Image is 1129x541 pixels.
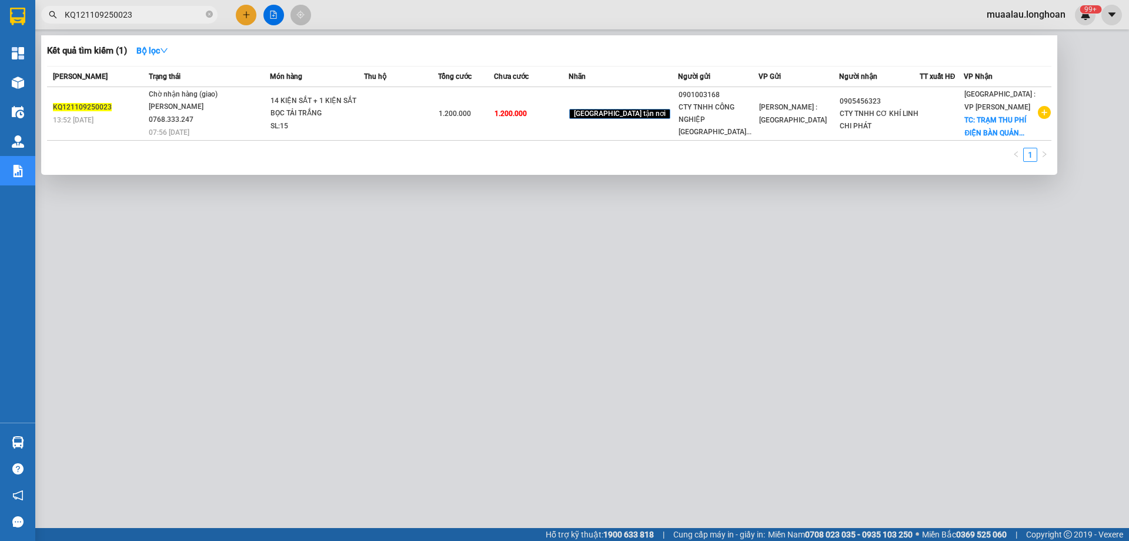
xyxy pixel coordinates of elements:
[149,128,189,137] span: 07:56 [DATE]
[1024,148,1037,161] a: 1
[1038,106,1051,119] span: plus-circle
[12,135,24,148] img: warehouse-icon
[12,47,24,59] img: dashboard-icon
[49,11,57,19] span: search
[569,109,670,120] span: [GEOGRAPHIC_DATA] tận nơi
[53,72,108,81] span: [PERSON_NAME]
[679,89,758,101] div: 0901003168
[1041,151,1048,158] span: right
[270,95,359,120] div: 14 KIỆN SẮT + 1 KIỆN SẮT BỌC TẢI TRẮNG
[438,72,472,81] span: Tổng cước
[10,8,25,25] img: logo-vxr
[12,516,24,527] span: message
[1037,148,1051,162] button: right
[839,72,877,81] span: Người nhận
[53,116,93,124] span: 13:52 [DATE]
[1013,151,1020,158] span: left
[12,106,24,118] img: warehouse-icon
[12,165,24,177] img: solution-icon
[270,72,302,81] span: Món hàng
[364,72,386,81] span: Thu hộ
[964,72,993,81] span: VP Nhận
[840,95,919,108] div: 0905456323
[1023,148,1037,162] li: 1
[65,8,203,21] input: Tìm tên, số ĐT hoặc mã đơn
[47,45,127,57] h3: Kết quả tìm kiếm ( 1 )
[149,101,237,126] div: [PERSON_NAME] 0768.333.247
[12,490,24,501] span: notification
[678,72,710,81] span: Người gửi
[1037,148,1051,162] li: Next Page
[149,88,237,101] div: Chờ nhận hàng (giao)
[920,72,956,81] span: TT xuất HĐ
[160,47,168,55] span: down
[569,72,586,81] span: Nhãn
[759,72,781,81] span: VP Gửi
[494,72,529,81] span: Chưa cước
[1009,148,1023,162] button: left
[127,41,178,60] button: Bộ lọcdown
[495,109,527,118] span: 1.200.000
[149,72,181,81] span: Trạng thái
[53,103,112,111] span: KQ121109250023
[759,103,827,124] span: [PERSON_NAME] : [GEOGRAPHIC_DATA]
[270,120,359,133] div: SL: 15
[840,108,919,132] div: CTY TNHH CƠ KHÍ LINH CHI PHÁT
[439,109,471,118] span: 1.200.000
[136,46,168,55] strong: Bộ lọc
[12,77,24,89] img: warehouse-icon
[964,90,1036,111] span: [GEOGRAPHIC_DATA] : VP [PERSON_NAME]
[206,11,213,18] span: close-circle
[964,116,1026,137] span: TC: TRẠM THU PHÍ ĐIỆN BÀN QUẢN...
[679,101,758,138] div: CTY TNHH CÔNG NGHIỆP [GEOGRAPHIC_DATA]...
[206,9,213,21] span: close-circle
[1009,148,1023,162] li: Previous Page
[12,463,24,474] span: question-circle
[12,436,24,449] img: warehouse-icon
